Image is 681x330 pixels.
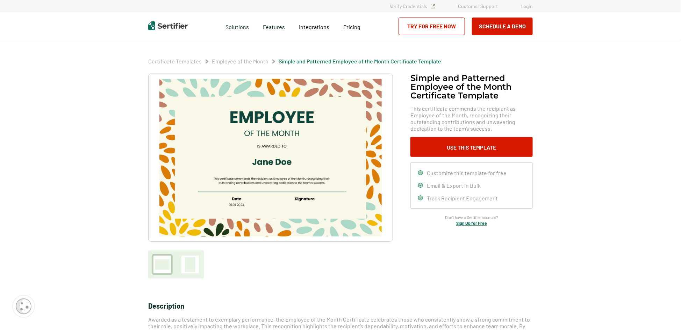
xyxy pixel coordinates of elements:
span: Solutions [226,22,249,30]
span: This certificate commends the recipient as Employee of the Month, recognizing their outstanding c... [410,105,533,132]
span: Customize this template for free [427,170,507,176]
img: Verified [431,4,435,8]
a: Simple and Patterned Employee of the Month Certificate Template [279,58,441,64]
button: Schedule a Demo [472,18,533,35]
img: Simple and Patterned Employee of the Month Certificate Template [159,79,382,236]
a: Integrations [299,22,330,30]
span: Description [148,302,184,310]
h1: Simple and Patterned Employee of the Month Certificate Template [410,74,533,100]
span: Employee of the Month [212,58,268,65]
span: Track Recipient Engagement [427,195,498,201]
iframe: Chat Widget [646,296,681,330]
a: Certificate Templates [148,58,202,64]
span: Simple and Patterned Employee of the Month Certificate Template [279,58,441,65]
a: Verify Credentials [390,3,435,9]
img: Sertifier | Digital Credentialing Platform [148,21,188,30]
a: Employee of the Month [212,58,268,64]
span: Certificate Templates [148,58,202,65]
button: Use This Template [410,137,533,157]
span: Features [263,22,285,30]
div: Breadcrumb [148,58,441,65]
a: Customer Support [458,3,498,9]
a: Login [521,3,533,9]
span: Integrations [299,23,330,30]
span: Email & Export in Bulk [427,182,481,189]
a: Sign Up for Free [456,221,487,226]
span: Don’t have a Sertifier account? [445,214,498,221]
a: Pricing [344,22,361,30]
a: Try for Free Now [399,18,465,35]
span: Pricing [344,23,361,30]
img: Cookie Popup Icon [16,298,31,314]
